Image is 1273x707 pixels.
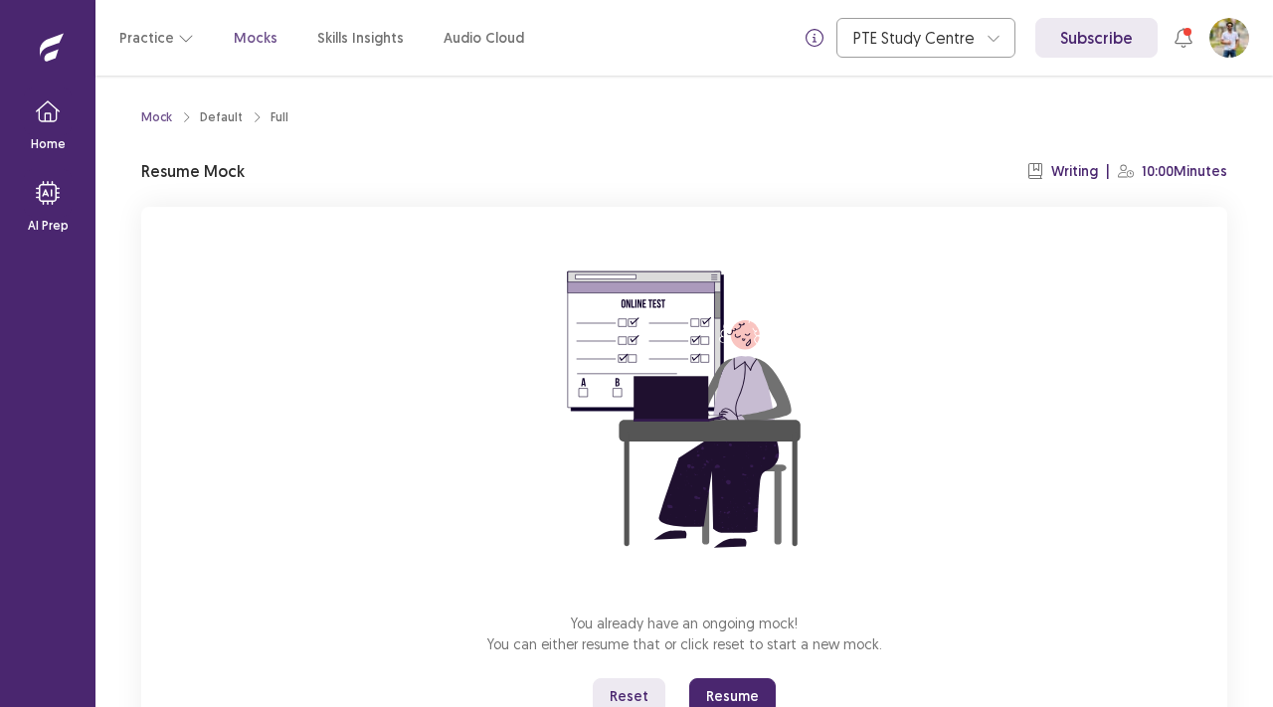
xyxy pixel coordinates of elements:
a: Mocks [234,28,277,49]
div: Default [200,108,243,126]
a: Audio Cloud [444,28,524,49]
button: info [797,20,832,56]
button: User Profile Image [1209,18,1249,58]
p: AI Prep [28,217,69,235]
div: Full [271,108,288,126]
a: Mock [141,108,172,126]
a: Skills Insights [317,28,404,49]
div: PTE Study Centre [853,19,977,57]
p: Home [31,135,66,153]
a: Subscribe [1035,18,1158,58]
p: Writing [1051,161,1098,182]
p: Resume Mock [141,159,245,183]
img: attend-mock [505,231,863,589]
nav: breadcrumb [141,108,288,126]
p: 10:00 Minutes [1142,161,1227,182]
button: Practice [119,20,194,56]
p: | [1106,161,1110,182]
p: You already have an ongoing mock! You can either resume that or click reset to start a new mock. [487,613,882,654]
